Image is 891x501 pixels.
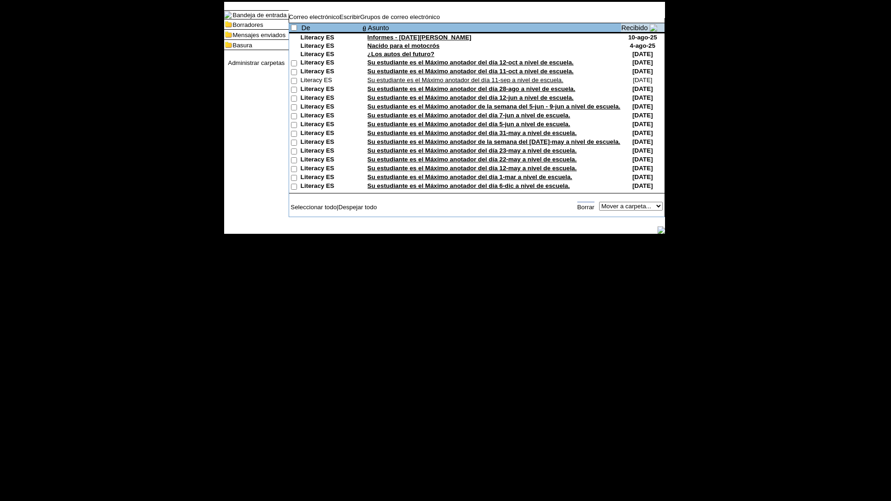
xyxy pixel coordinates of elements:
td: Literacy ES [301,138,361,147]
a: Su estudiante es el Máximo anotador del día 7-jun a nivel de escuela. [368,112,570,119]
td: Literacy ES [301,85,361,94]
a: Su estudiante es el Máximo anotador del día 31-may a nivel de escuela. [368,129,577,136]
img: folder_icon_pick.gif [224,11,232,19]
img: table_footer_left.gif [224,225,234,234]
a: Grupos de correo electrónico [360,13,440,20]
a: Bandeja de entrada [232,12,286,19]
a: Su estudiante es el Máximo anotador del día 22-may a nivel de escuela. [368,156,577,163]
a: Despejar todo [338,204,377,211]
td: Literacy ES [301,77,361,85]
a: Borradores [232,21,263,28]
a: Su estudiante es el Máximo anotador del día 6-dic a nivel de escuela. [368,182,570,189]
a: Su estudiante es el Máximo anotador del día 11-oct a nivel de escuela. [368,68,574,75]
td: Literacy ES [301,103,361,112]
td: Literacy ES [301,156,361,165]
td: Literacy ES [301,129,361,138]
nobr: [DATE] [633,85,653,92]
img: folder_icon.gif [224,19,232,29]
a: Recibido [621,24,648,32]
td: Literacy ES [301,51,361,59]
a: Seleccionar todo [291,204,336,211]
a: Informes - [DATE][PERSON_NAME] [368,34,471,41]
a: Su estudiante es el Máximo anotador del día 11-sep a nivel de escuela. [368,77,563,83]
a: Su estudiante es el Máximo anotador del día 23-may a nivel de escuela. [368,147,577,154]
a: Su estudiante es el Máximo anotador de la semana del [DATE]-may a nivel de escuela. [368,138,620,145]
nobr: [DATE] [633,103,653,110]
a: Su estudiante es el Máximo anotador de la semana del 5-jun - 9-jun a nivel de escuela. [368,103,620,110]
a: Su estudiante es el Máximo anotador del día 12-may a nivel de escuela. [368,165,577,172]
a: Asunto [368,24,389,32]
nobr: [DATE] [633,68,653,75]
td: | [289,202,399,212]
nobr: [DATE] [633,51,653,58]
nobr: 4-ago-25 [630,42,655,49]
td: Literacy ES [301,94,361,103]
nobr: 10-ago-25 [628,34,657,41]
a: Escribir [340,13,360,20]
td: Literacy ES [301,147,361,156]
img: folder_icon.gif [224,40,232,50]
a: Su estudiante es el Máximo anotador del día 1-mar a nivel de escuela. [368,173,572,180]
img: table_footer_right.gif [658,226,665,234]
a: De [302,24,310,32]
a: Su estudiante es el Máximo anotador del día 28-ago a nivel de escuela. [368,85,575,92]
a: Basura [232,42,252,49]
td: Literacy ES [301,34,361,42]
nobr: [DATE] [633,138,653,145]
nobr: [DATE] [633,94,653,101]
nobr: [DATE] [633,182,653,189]
nobr: [DATE] [633,165,653,172]
a: Mensajes enviados [232,32,285,39]
td: Literacy ES [301,165,361,173]
img: attach file [362,24,367,32]
td: Literacy ES [301,42,361,51]
a: Correo electrónico [289,13,340,20]
a: Nacido para el motocrós [368,42,440,49]
nobr: [DATE] [633,173,653,180]
a: Su estudiante es el Máximo anotador del día 12-jun a nivel de escuela. [368,94,574,101]
nobr: [DATE] [633,121,653,128]
nobr: [DATE] [633,129,653,136]
nobr: [DATE] [633,156,653,163]
nobr: [DATE] [633,77,652,83]
img: folder_icon.gif [224,30,232,39]
a: Borrar [577,204,594,211]
img: arrow_down.gif [650,24,657,32]
a: Su estudiante es el Máximo anotador del día 5-jun a nivel de escuela. [368,121,570,128]
nobr: [DATE] [633,147,653,154]
a: Administrar carpetas [228,59,284,66]
td: Literacy ES [301,182,361,191]
td: Literacy ES [301,68,361,77]
nobr: [DATE] [633,59,653,66]
td: Literacy ES [301,121,361,129]
td: Literacy ES [301,112,361,121]
td: Literacy ES [301,59,361,68]
a: Su estudiante es el Máximo anotador del día 12-oct a nivel de escuela. [368,59,574,66]
a: ¿Los autos del futuro? [368,51,434,58]
td: Literacy ES [301,173,361,182]
nobr: [DATE] [633,112,653,119]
